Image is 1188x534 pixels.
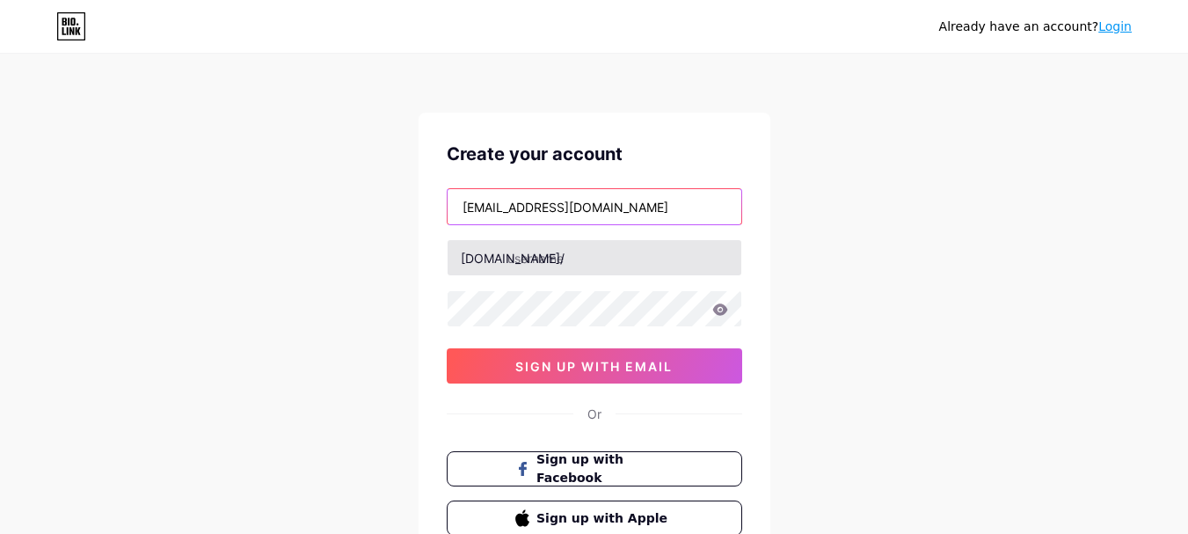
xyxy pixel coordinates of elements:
[447,451,742,486] button: Sign up with Facebook
[536,450,673,487] span: Sign up with Facebook
[448,240,741,275] input: username
[448,189,741,224] input: Email
[515,359,673,374] span: sign up with email
[447,348,742,384] button: sign up with email
[1098,19,1132,33] a: Login
[587,405,601,423] div: Or
[461,249,565,267] div: [DOMAIN_NAME]/
[939,18,1132,36] div: Already have an account?
[447,141,742,167] div: Create your account
[536,509,673,528] span: Sign up with Apple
